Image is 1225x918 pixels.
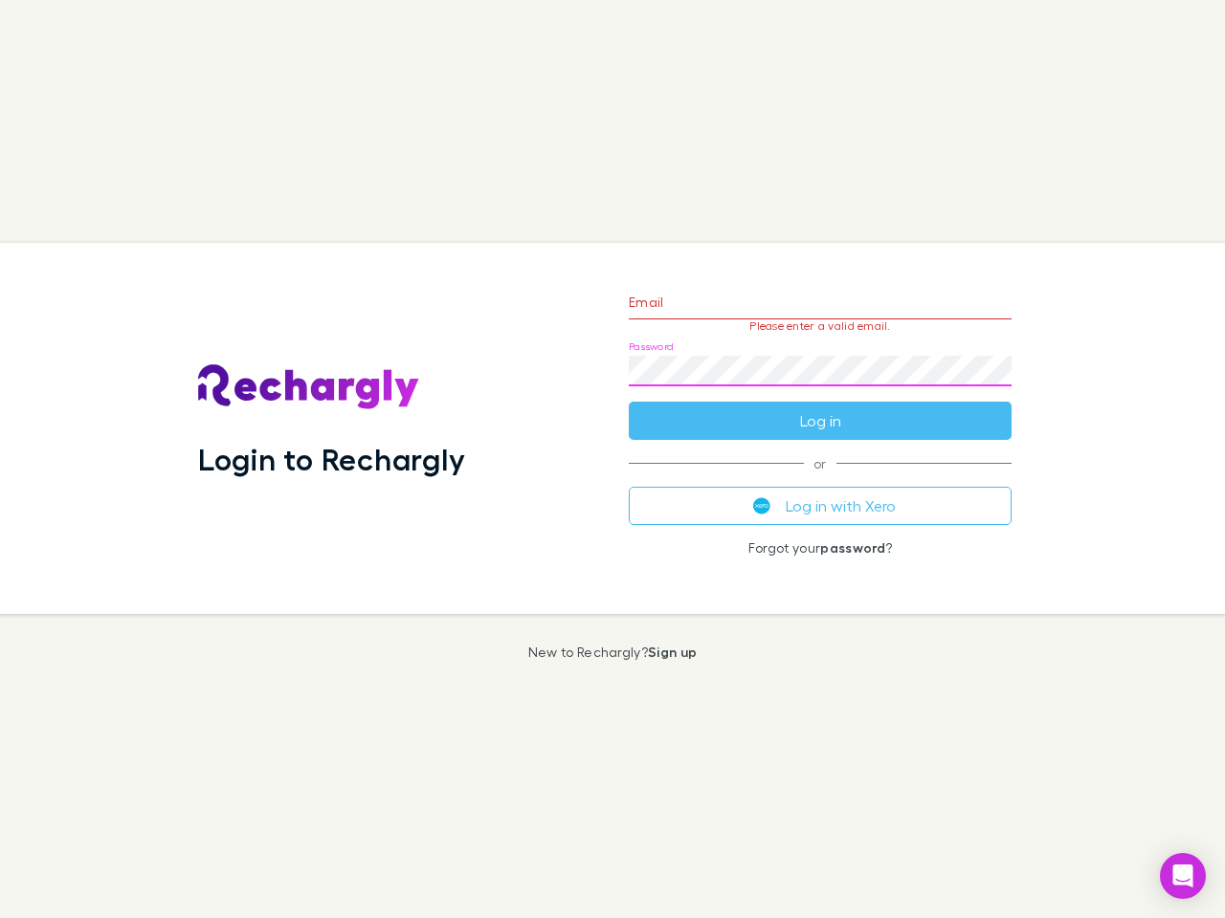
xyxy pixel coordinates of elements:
[629,487,1012,525] button: Log in with Xero
[198,441,465,477] h1: Login to Rechargly
[528,645,698,660] p: New to Rechargly?
[820,539,885,556] a: password
[1160,853,1206,899] div: Open Intercom Messenger
[629,319,1012,333] p: Please enter a valid email.
[648,644,697,660] a: Sign up
[629,540,1012,556] p: Forgot your ?
[629,339,674,354] label: Password
[198,364,420,410] img: Rechargly's Logo
[629,463,1012,464] span: or
[629,402,1012,440] button: Log in
[753,497,770,514] img: Xero's logo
